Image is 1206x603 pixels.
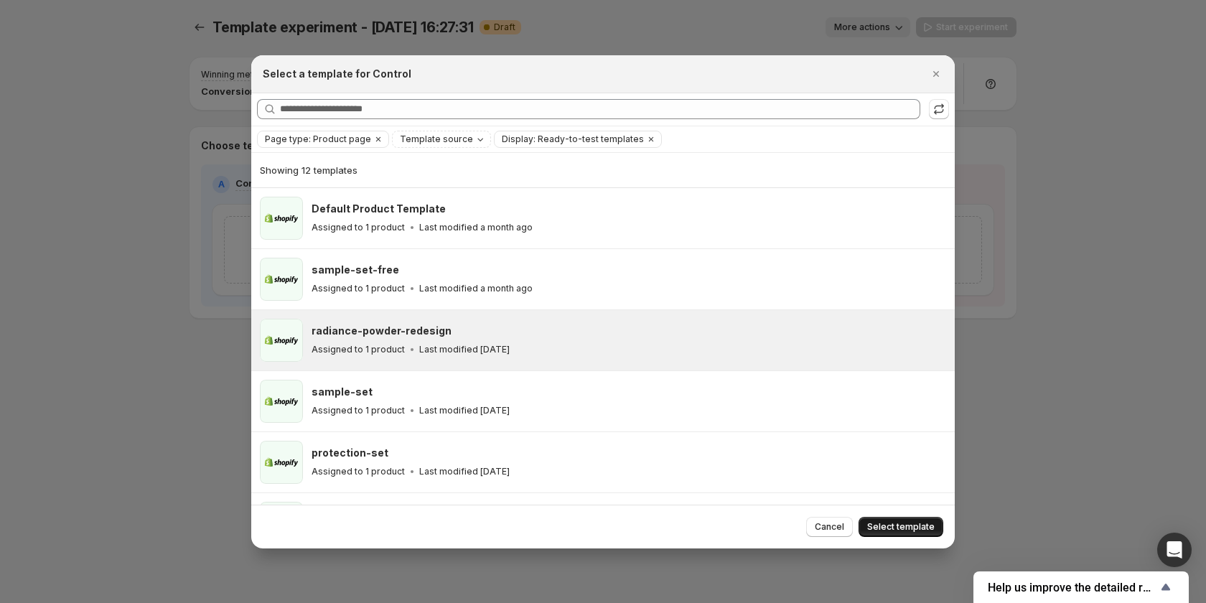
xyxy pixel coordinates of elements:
[312,405,405,416] p: Assigned to 1 product
[371,131,385,147] button: Clear
[260,319,303,362] img: radiance-powder-redesign
[265,134,371,145] span: Page type: Product page
[806,517,853,537] button: Cancel
[260,164,357,176] span: Showing 12 templates
[988,581,1157,594] span: Help us improve the detailed report for A/B campaigns
[393,131,490,147] button: Template source
[260,197,303,240] img: Default Product Template
[312,222,405,233] p: Assigned to 1 product
[988,579,1174,596] button: Show survey - Help us improve the detailed report for A/B campaigns
[312,446,388,460] h3: protection-set
[495,131,644,147] button: Display: Ready-to-test templates
[312,324,452,338] h3: radiance-powder-redesign
[926,64,946,84] button: Close
[859,517,943,537] button: Select template
[263,67,411,81] h2: Select a template for Control
[419,405,510,416] p: Last modified [DATE]
[312,202,446,216] h3: Default Product Template
[644,131,658,147] button: Clear
[260,502,303,545] img: bundle-powder-retin-glow
[867,521,935,533] span: Select template
[1157,533,1192,567] div: Open Intercom Messenger
[312,385,373,399] h3: sample-set
[815,521,844,533] span: Cancel
[312,344,405,355] p: Assigned to 1 product
[419,222,533,233] p: Last modified a month ago
[400,134,473,145] span: Template source
[260,380,303,423] img: sample-set
[312,263,399,277] h3: sample-set-free
[419,466,510,477] p: Last modified [DATE]
[419,344,510,355] p: Last modified [DATE]
[258,131,371,147] button: Page type: Product page
[502,134,644,145] span: Display: Ready-to-test templates
[260,258,303,301] img: sample-set-free
[312,466,405,477] p: Assigned to 1 product
[419,283,533,294] p: Last modified a month ago
[260,441,303,484] img: protection-set
[312,283,405,294] p: Assigned to 1 product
